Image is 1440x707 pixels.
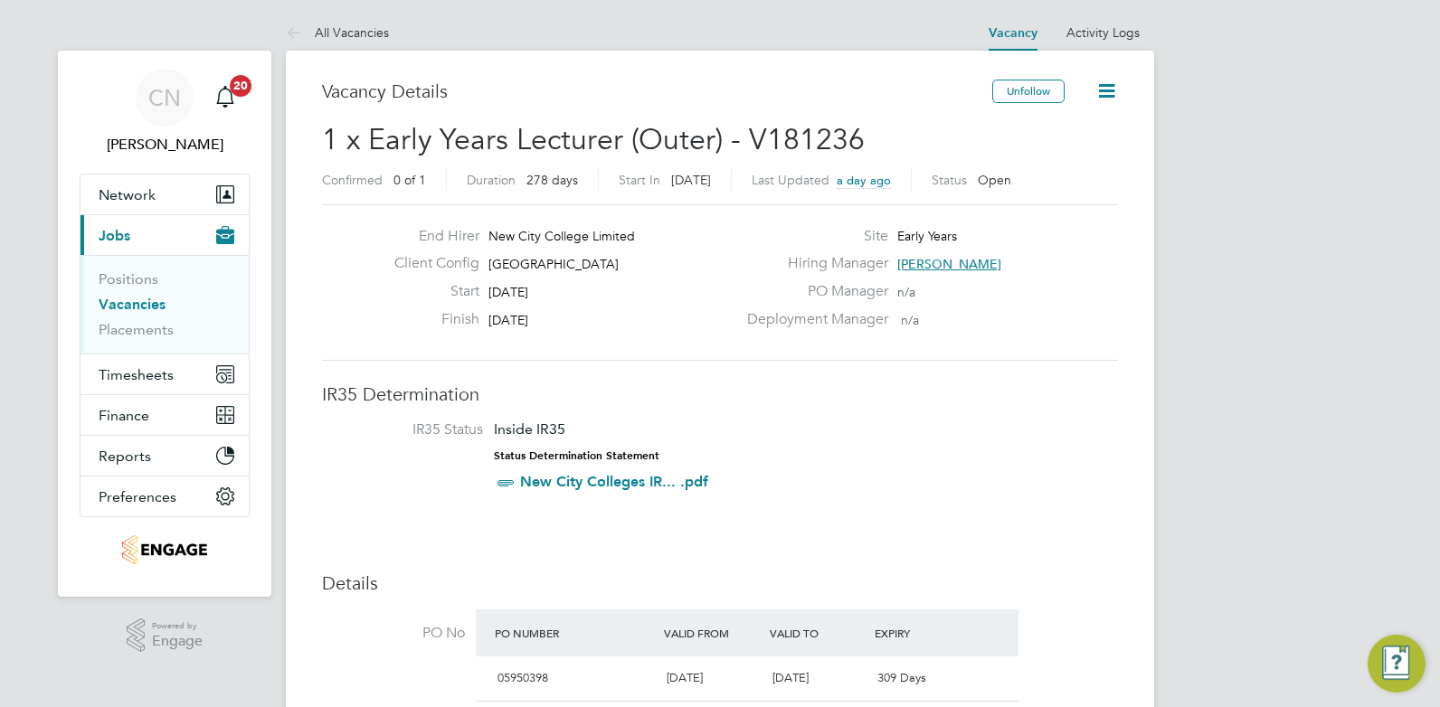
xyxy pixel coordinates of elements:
[99,448,151,465] span: Reports
[989,25,1037,41] a: Vacancy
[488,284,528,300] span: [DATE]
[322,80,992,103] h3: Vacancy Details
[99,321,174,338] a: Placements
[322,571,1118,595] h3: Details
[380,254,479,273] label: Client Config
[322,624,465,643] label: PO No
[286,24,389,41] a: All Vacancies
[152,634,203,649] span: Engage
[81,255,249,353] div: Jobs
[81,354,249,394] button: Timesheets
[58,51,271,597] nav: Main navigation
[322,122,865,157] span: 1 x Early Years Lecturer (Outer) - V181236
[901,312,919,328] span: n/a
[80,69,250,156] a: CN[PERSON_NAME]
[122,535,206,564] img: jjfox-logo-retina.png
[736,254,888,273] label: Hiring Manager
[81,476,249,516] button: Preferences
[99,366,174,383] span: Timesheets
[81,436,249,476] button: Reports
[81,215,249,255] button: Jobs
[99,186,156,203] span: Network
[81,395,249,435] button: Finance
[467,172,516,188] label: Duration
[152,618,203,634] span: Powered by
[671,172,711,188] span: [DATE]
[1368,635,1426,693] button: Engage Resource Center
[380,310,479,329] label: Finish
[897,256,1001,272] span: [PERSON_NAME]
[99,407,149,424] span: Finance
[497,670,548,685] span: 05950398
[494,449,659,462] strong: Status Determination Statement
[992,80,1065,103] button: Unfollow
[99,270,158,288] a: Positions
[765,617,871,649] div: Valid To
[1066,24,1140,41] a: Activity Logs
[127,618,204,653] a: Powered byEngage
[736,310,888,329] label: Deployment Manager
[932,172,967,188] label: Status
[870,617,976,649] div: Expiry
[230,75,251,97] span: 20
[393,172,426,188] span: 0 of 1
[494,420,565,438] span: Inside IR35
[99,488,176,505] span: Preferences
[340,420,483,439] label: IR35 Status
[752,172,829,188] label: Last Updated
[897,284,915,300] span: n/a
[488,228,635,244] span: New City College Limited
[488,256,619,272] span: [GEOGRAPHIC_DATA]
[80,535,250,564] a: Go to home page
[897,228,957,244] span: Early Years
[488,312,528,328] span: [DATE]
[322,382,1118,406] h3: IR35 Determination
[772,670,809,685] span: [DATE]
[667,670,703,685] span: [DATE]
[380,227,479,246] label: End Hirer
[99,227,130,244] span: Jobs
[520,473,708,490] a: New City Colleges IR... .pdf
[207,69,243,127] a: 20
[81,174,249,214] button: Network
[99,296,166,313] a: Vacancies
[148,86,181,109] span: CN
[322,172,383,188] label: Confirmed
[837,173,891,188] span: a day ago
[659,617,765,649] div: Valid From
[978,172,1011,188] span: Open
[526,172,578,188] span: 278 days
[619,172,660,188] label: Start In
[490,617,659,649] div: PO Number
[736,282,888,301] label: PO Manager
[877,670,926,685] span: 309 Days
[380,282,479,301] label: Start
[736,227,888,246] label: Site
[80,134,250,156] span: Charlie Nunn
